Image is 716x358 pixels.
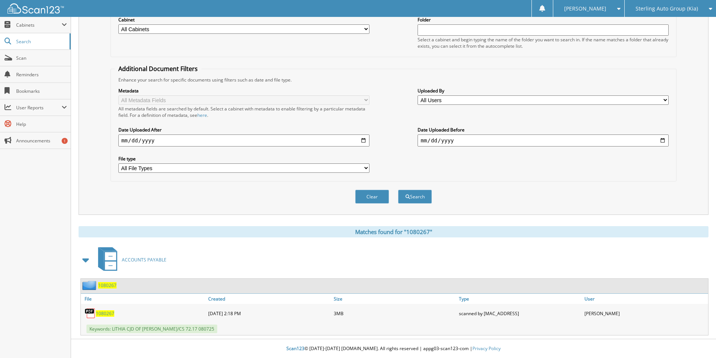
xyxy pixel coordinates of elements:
div: scanned by [MAC_ADDRESS] [457,306,583,321]
div: 1 [62,138,68,144]
a: 1080267 [98,282,117,289]
span: User Reports [16,104,62,111]
input: end [418,134,669,147]
img: scan123-logo-white.svg [8,3,64,14]
label: Date Uploaded Before [418,127,669,133]
span: Keywords: LITHIA CJD OF [PERSON_NAME]/CS 72.17 080725 [86,325,217,333]
div: 3MB [332,306,457,321]
a: here [197,112,207,118]
span: Scan [16,55,67,61]
label: Folder [418,17,669,23]
span: Help [16,121,67,127]
div: Enhance your search for specific documents using filters such as date and file type. [115,77,672,83]
label: Metadata [118,88,369,94]
div: [DATE] 2:18 PM [206,306,332,321]
span: Bookmarks [16,88,67,94]
label: File type [118,156,369,162]
a: Size [332,294,457,304]
label: Cabinet [118,17,369,23]
a: ACCOUNTS PAYABLE [94,245,167,275]
label: Uploaded By [418,88,669,94]
span: Search [16,38,66,45]
span: [PERSON_NAME] [564,6,606,11]
span: Reminders [16,71,67,78]
img: PDF.png [85,308,96,319]
img: folder2.png [82,281,98,290]
a: User [583,294,708,304]
span: ACCOUNTS PAYABLE [122,257,167,263]
span: Sterling Auto Group (Kia) [636,6,698,11]
button: Clear [355,190,389,204]
a: Privacy Policy [472,345,501,352]
span: Announcements [16,137,67,144]
span: Cabinets [16,22,62,28]
div: All metadata fields are searched by default. Select a cabinet with metadata to enable filtering b... [118,106,369,118]
button: Search [398,190,432,204]
div: Select a cabinet and begin typing the name of the folder you want to search in. If the name match... [418,36,669,49]
legend: Additional Document Filters [115,65,201,73]
div: Matches found for "1080267" [79,226,708,237]
a: Type [457,294,583,304]
a: 1080267 [96,310,114,317]
span: Scan123 [286,345,304,352]
a: File [81,294,206,304]
div: © [DATE]-[DATE] [DOMAIN_NAME]. All rights reserved | appg03-scan123-com | [71,340,716,358]
a: Created [206,294,332,304]
input: start [118,134,369,147]
label: Date Uploaded After [118,127,369,133]
div: [PERSON_NAME] [583,306,708,321]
